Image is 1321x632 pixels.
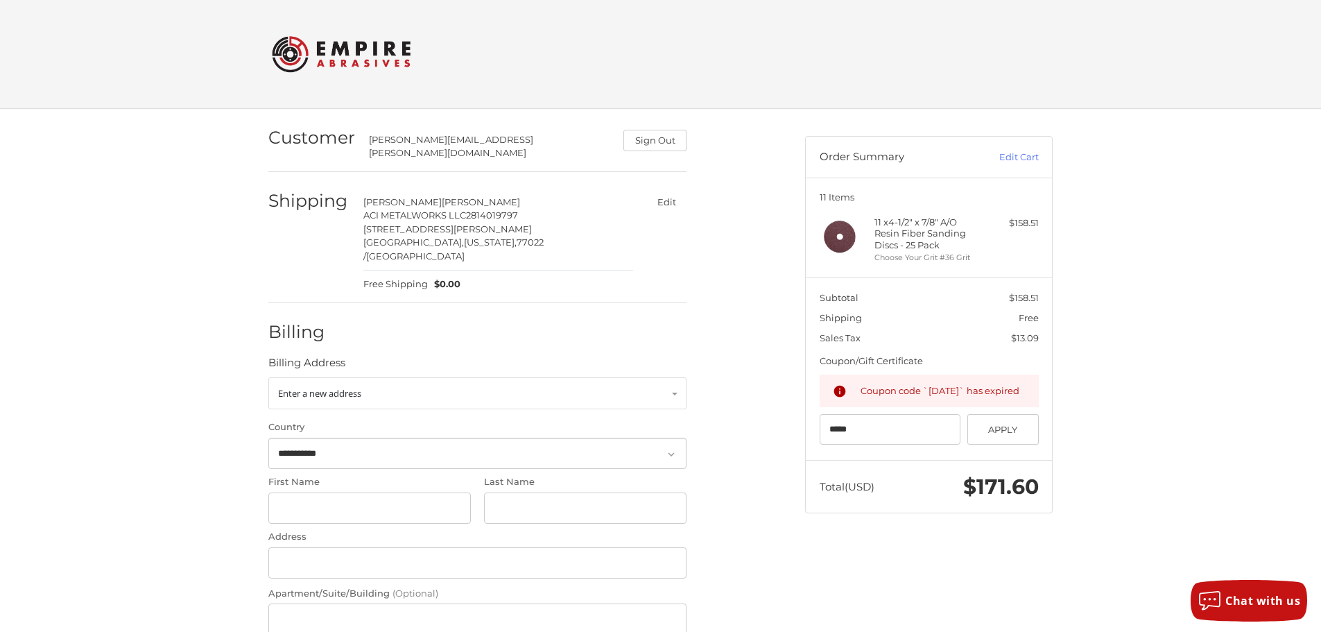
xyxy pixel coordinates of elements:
[428,277,461,291] span: $0.00
[268,127,355,148] h2: Customer
[268,587,687,601] label: Apartment/Suite/Building
[466,210,518,221] span: 2814019797
[963,474,1039,499] span: $171.60
[272,27,411,81] img: Empire Abrasives
[442,196,520,207] span: [PERSON_NAME]
[861,384,1026,398] div: Coupon code `[DATE]` has expired
[268,355,345,377] legend: Billing Address
[363,277,428,291] span: Free Shipping
[967,414,1039,445] button: Apply
[363,210,466,221] span: ACI METALWORKS LLC
[363,223,532,234] span: [STREET_ADDRESS][PERSON_NAME]
[969,151,1039,164] a: Edit Cart
[366,250,465,262] span: [GEOGRAPHIC_DATA]
[820,312,862,323] span: Shipping
[1009,292,1039,303] span: $158.51
[278,387,361,400] span: Enter a new address
[820,151,969,164] h3: Order Summary
[268,530,687,544] label: Address
[1019,312,1039,323] span: Free
[820,414,961,445] input: Gift Certificate or Coupon Code
[268,475,471,489] label: First Name
[268,190,349,212] h2: Shipping
[646,192,687,212] button: Edit
[820,355,1039,368] div: Coupon/Gift Certificate
[268,377,687,409] a: Enter or select a different address
[1191,580,1307,622] button: Chat with us
[820,480,874,493] span: Total (USD)
[268,321,349,343] h2: Billing
[363,237,544,262] span: 77022 /
[268,420,687,434] label: Country
[363,237,464,248] span: [GEOGRAPHIC_DATA],
[874,252,981,264] li: Choose Your Grit #36 Grit
[1011,332,1039,343] span: $13.09
[820,191,1039,203] h3: 11 Items
[820,332,861,343] span: Sales Tax
[623,130,687,151] button: Sign Out
[874,216,981,250] h4: 11 x 4-1/2" x 7/8" A/O Resin Fiber Sanding Discs - 25 Pack
[484,475,687,489] label: Last Name
[1225,593,1300,608] span: Chat with us
[464,237,517,248] span: [US_STATE],
[392,588,438,599] small: (Optional)
[820,292,858,303] span: Subtotal
[363,196,442,207] span: [PERSON_NAME]
[984,216,1039,230] div: $158.51
[369,133,610,160] div: [PERSON_NAME][EMAIL_ADDRESS][PERSON_NAME][DOMAIN_NAME]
